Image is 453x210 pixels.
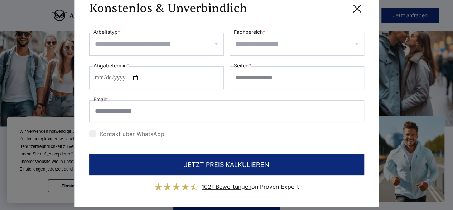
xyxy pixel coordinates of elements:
[89,154,364,175] button: JETZT PREIS KALKULIEREN
[202,183,251,190] span: 1021 Bewertungen
[93,95,108,104] label: Email
[89,1,247,16] h3: Konstenlos & Unverbindlich
[234,61,251,70] label: Seiten
[202,181,299,192] div: on Proven Expert
[234,28,265,36] label: Fachbereich
[93,61,129,70] label: Abgabetermin
[89,130,164,137] label: Kontakt über WhatsApp
[93,28,120,36] label: Arbeitstyp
